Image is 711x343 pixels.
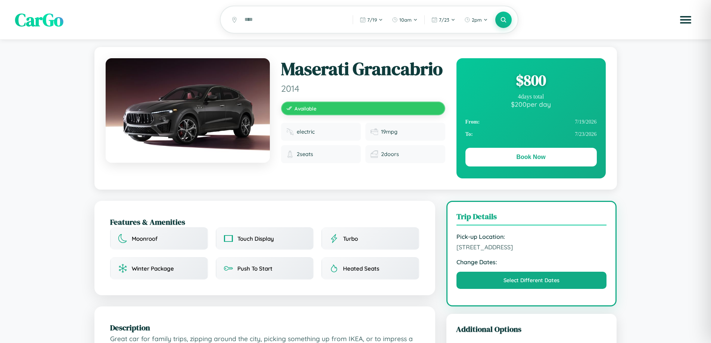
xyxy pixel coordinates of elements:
span: 10am [399,17,412,23]
strong: Pick-up Location: [456,233,607,240]
button: 10am [388,14,421,26]
span: Push To Start [237,265,272,272]
span: Heated Seats [343,265,379,272]
div: $ 200 per day [465,100,597,108]
img: Doors [371,150,378,158]
h2: Description [110,322,420,333]
strong: To: [465,131,473,137]
span: 2 doors [381,151,399,158]
button: 7/19 [356,14,387,26]
div: 4 days total [465,93,597,100]
span: Turbo [343,235,358,242]
span: 2pm [472,17,482,23]
span: 7 / 19 [367,17,377,23]
div: 7 / 23 / 2026 [465,128,597,140]
h3: Trip Details [456,211,607,225]
span: CarGo [15,7,63,32]
span: 2 seats [297,151,313,158]
button: 2pm [461,14,492,26]
h3: Additional Options [456,324,607,334]
span: Available [294,105,316,112]
span: Winter Package [132,265,174,272]
span: 2014 [281,83,445,94]
span: 7 / 23 [439,17,449,23]
button: Book Now [465,148,597,166]
div: 7 / 19 / 2026 [465,116,597,128]
img: Maserati Grancabrio 2014 [106,58,270,163]
span: [STREET_ADDRESS] [456,243,607,251]
span: Moonroof [132,235,158,242]
img: Fuel efficiency [371,128,378,135]
button: Open menu [675,9,696,30]
div: $ 800 [465,70,597,90]
button: 7/23 [428,14,459,26]
h1: Maserati Grancabrio [281,58,445,80]
strong: Change Dates: [456,258,607,266]
h2: Features & Amenities [110,216,420,227]
img: Fuel type [286,128,294,135]
img: Seats [286,150,294,158]
span: 19 mpg [381,128,397,135]
button: Select Different Dates [456,272,607,289]
span: Touch Display [237,235,274,242]
span: electric [297,128,315,135]
strong: From: [465,119,480,125]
